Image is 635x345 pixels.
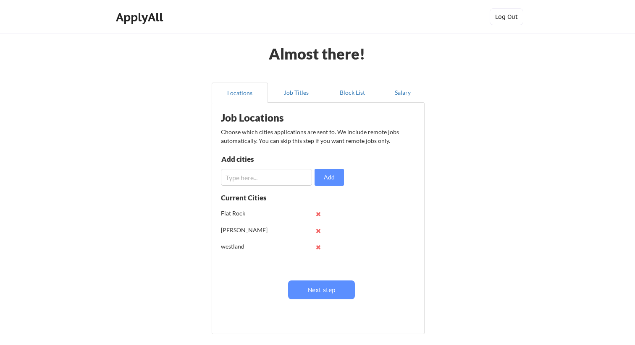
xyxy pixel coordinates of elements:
div: westland [221,242,276,251]
div: Choose which cities applications are sent to. We include remote jobs automatically. You can skip ... [221,127,414,145]
div: Almost there! [259,46,376,61]
button: Salary [380,83,425,103]
div: Job Locations [221,113,327,123]
button: Locations [212,83,268,103]
button: Log Out [490,8,523,25]
div: [PERSON_NAME] [221,226,276,234]
button: Next step [288,280,355,299]
div: Current Cities [221,194,285,201]
button: Add [315,169,344,186]
button: Block List [324,83,380,103]
div: ApplyAll [116,10,165,24]
input: Type here... [221,169,312,186]
div: Add cities [221,156,308,163]
button: Job Titles [268,83,324,103]
div: Flat Rock [221,209,276,218]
